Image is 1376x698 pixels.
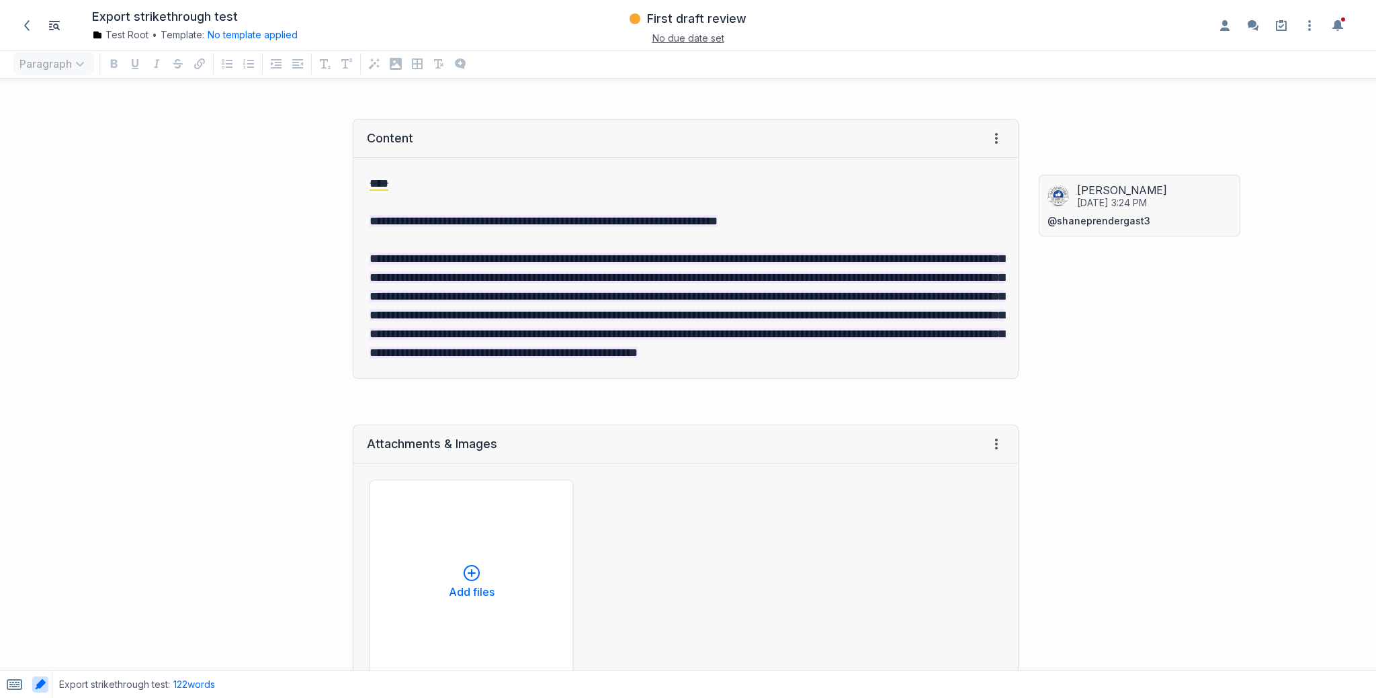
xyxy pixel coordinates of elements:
button: Enable the commenting sidebar [1242,15,1264,36]
div: Attachments & Images [367,436,497,452]
h1: Export strikethrough test [92,9,238,25]
h3: First draft review [647,11,746,27]
div: [PERSON_NAME] [1077,183,1232,197]
a: Setup guide [1271,15,1292,36]
button: No template applied [208,28,298,42]
a: Test Root [92,28,148,42]
p: Add files [449,586,494,597]
div: No template applied [204,28,298,42]
div: Content [367,130,413,146]
span: Field menu [988,436,1004,452]
div: Paragraph [11,50,97,78]
button: Toggle AI highlighting in content [32,677,48,693]
button: 122words [173,678,215,691]
button: Add files [370,480,573,683]
div: [PERSON_NAME][DATE] 3:24 PM@shaneprendergast3 [1039,175,1240,236]
button: Toggle the notification sidebar [1327,15,1348,36]
button: Enable the assignees sidebar [1214,15,1236,36]
span: No due date set [652,32,724,44]
span: • [152,28,157,42]
span: Toggle AI highlighting in content [29,671,52,698]
span: Shane Prendergast [1047,215,1150,226]
button: No due date set [652,31,724,45]
div: [DATE] 3:24 PM [1077,197,1147,209]
span: Export strikethrough test : [59,678,170,691]
span: 122 words [173,679,215,690]
span: Field menu [988,130,1004,146]
a: Back [15,14,38,37]
div: First draft reviewNo due date set [473,7,903,44]
button: Toggle Item List [44,15,65,36]
div: Template: [92,28,455,42]
button: First draft review [628,7,748,31]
